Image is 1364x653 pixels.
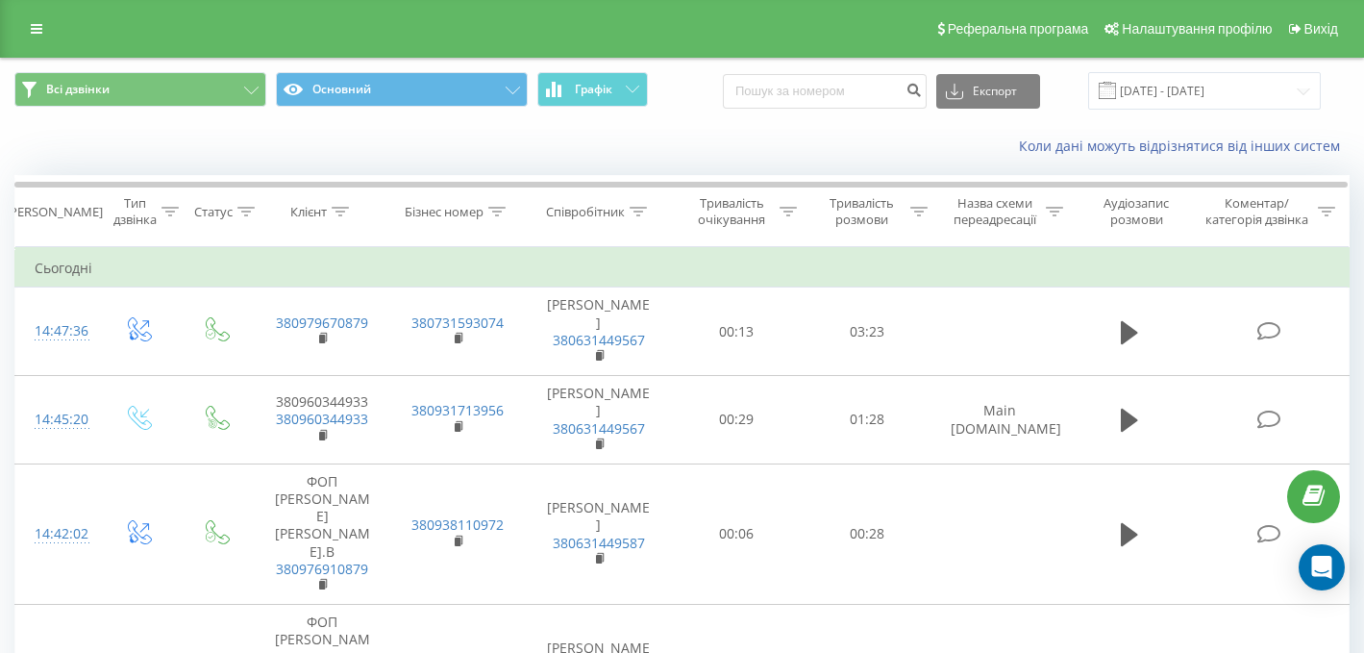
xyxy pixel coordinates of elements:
td: Сьогодні [15,249,1350,288]
button: Експорт [936,74,1040,109]
a: 380631449587 [553,534,645,552]
div: Open Intercom Messenger [1299,544,1345,590]
div: Аудіозапис розмови [1085,195,1188,228]
span: Реферальна програма [948,21,1089,37]
div: Тип дзвінка [113,195,157,228]
td: Main [DOMAIN_NAME] [931,376,1067,465]
div: Коментар/категорія дзвінка [1201,195,1313,228]
td: 00:29 [671,376,801,465]
button: Графік [537,72,648,107]
div: Клієнт [290,204,327,220]
span: Вихід [1304,21,1338,37]
span: Графік [575,83,612,96]
button: Всі дзвінки [14,72,266,107]
td: [PERSON_NAME] [526,464,672,604]
a: Коли дані можуть відрізнятися вiд інших систем [1019,137,1350,155]
div: Співробітник [546,204,625,220]
button: Основний [276,72,528,107]
a: 380979670879 [276,314,368,332]
input: Пошук за номером [723,74,927,109]
td: 00:06 [671,464,801,604]
div: Назва схеми переадресації [950,195,1041,228]
a: 380931713956 [411,401,504,419]
span: Всі дзвінки [46,82,110,97]
div: Тривалість розмови [819,195,905,228]
a: 380731593074 [411,314,504,332]
a: 380631449567 [553,419,645,438]
div: 14:42:02 [35,515,79,553]
div: 14:47:36 [35,313,79,350]
div: 14:45:20 [35,401,79,439]
div: Бізнес номер [405,204,484,220]
div: Тривалість очікування [688,195,775,228]
a: 380938110972 [411,515,504,534]
td: ФОП [PERSON_NAME] [PERSON_NAME].В [255,464,390,604]
div: [PERSON_NAME] [6,204,103,220]
td: 380960344933 [255,376,390,465]
a: 380631449567 [553,331,645,349]
td: 03:23 [802,288,931,376]
a: 380976910879 [276,560,368,578]
div: Статус [194,204,233,220]
td: 00:13 [671,288,801,376]
td: 00:28 [802,464,931,604]
span: Налаштування профілю [1122,21,1272,37]
a: 380960344933 [276,410,368,428]
td: 01:28 [802,376,931,465]
td: [PERSON_NAME] [526,376,672,465]
td: [PERSON_NAME] [526,288,672,376]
